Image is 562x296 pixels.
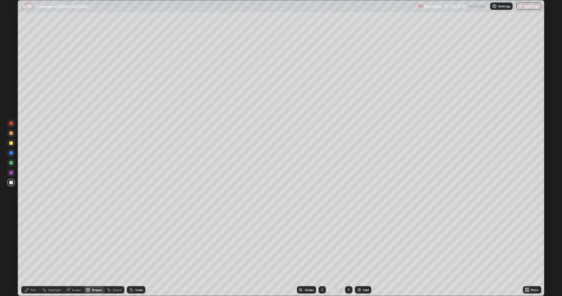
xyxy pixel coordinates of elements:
p: Settings [498,5,510,8]
img: recording.375f2c34.svg [418,4,423,9]
div: Eraser [72,288,81,291]
img: end-class-cross [518,4,523,9]
p: Properties of Matter and Fluids [36,4,88,9]
div: Highlight [48,288,61,291]
div: Undo [135,288,143,291]
img: class-settings-icons [492,4,497,9]
div: Slides [305,288,314,291]
button: End Class [516,2,541,10]
p: Recording [424,4,441,9]
p: LIVE [23,4,31,9]
div: Pen [31,288,36,291]
img: add-slide-button [357,287,362,292]
div: / [336,288,338,292]
div: Shapes [92,288,102,291]
div: Add [363,288,369,291]
div: 3 [328,288,335,292]
div: 3 [339,287,343,293]
div: Select [113,288,122,291]
div: More [531,288,539,291]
